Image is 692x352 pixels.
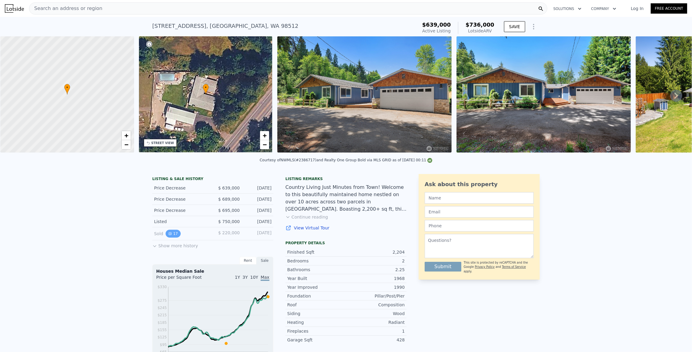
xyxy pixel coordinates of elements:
[64,84,70,94] div: •
[122,131,131,140] a: Zoom in
[160,343,167,347] tspan: $95
[346,293,405,299] div: Pillar/Post/Pier
[287,319,346,325] div: Heating
[346,302,405,308] div: Composition
[285,241,407,245] div: Property details
[651,3,687,14] a: Free Account
[285,176,407,181] div: Listing remarks
[245,230,272,238] div: [DATE]
[263,141,267,148] span: −
[218,230,240,235] span: $ 220,000
[346,249,405,255] div: 2,204
[203,85,209,90] span: •
[287,258,346,264] div: Bedrooms
[287,284,346,290] div: Year Improved
[464,261,534,274] div: This site is protected by reCAPTCHA and the Google and apply.
[157,298,167,303] tspan: $275
[425,262,461,271] button: Submit
[287,249,346,255] div: Finished Sqft
[422,21,451,28] span: $639,000
[122,140,131,149] a: Zoom out
[475,265,495,268] a: Privacy Policy
[245,219,272,225] div: [DATE]
[154,219,208,225] div: Listed
[124,141,128,148] span: −
[425,192,534,204] input: Name
[157,313,167,317] tspan: $215
[263,132,267,139] span: +
[586,3,621,14] button: Company
[157,321,167,325] tspan: $185
[166,230,180,238] button: View historical data
[218,208,240,213] span: $ 695,000
[285,225,407,231] a: View Virtual Tour
[346,319,405,325] div: Radiant
[287,311,346,317] div: Siding
[156,274,213,284] div: Price per Square Foot
[425,206,534,218] input: Email
[245,185,272,191] div: [DATE]
[261,275,269,281] span: Max
[277,36,452,153] img: Sale: 149629416 Parcel: 97165462
[260,140,269,149] a: Zoom out
[218,197,240,202] span: $ 689,000
[346,267,405,273] div: 2.25
[346,284,405,290] div: 1990
[157,285,167,289] tspan: $330
[425,220,534,232] input: Phone
[504,21,525,32] button: SAVE
[154,185,208,191] div: Price Decrease
[528,21,540,33] button: Show Options
[124,132,128,139] span: +
[422,28,451,33] span: Active Listing
[287,293,346,299] div: Foundation
[152,22,298,30] div: [STREET_ADDRESS] , [GEOGRAPHIC_DATA] , WA 98512
[242,275,248,280] span: 3Y
[250,275,258,280] span: 10Y
[287,275,346,281] div: Year Built
[285,184,407,213] div: Country Living Just Minutes from Town! Welcome to this beautifully maintained home nestled on ove...
[287,267,346,273] div: Bathrooms
[287,337,346,343] div: Garage Sqft
[427,158,432,163] img: NWMLS Logo
[346,311,405,317] div: Wood
[157,306,167,310] tspan: $245
[466,21,494,28] span: $736,000
[152,240,198,249] button: Show more history
[154,230,208,238] div: Sold
[549,3,586,14] button: Solutions
[218,219,240,224] span: $ 750,000
[245,196,272,202] div: [DATE]
[157,328,167,332] tspan: $155
[64,85,70,90] span: •
[235,275,240,280] span: 1Y
[285,214,328,220] button: Continue reading
[346,337,405,343] div: 428
[346,275,405,281] div: 1968
[239,257,256,265] div: Rent
[203,84,209,94] div: •
[456,36,631,153] img: Sale: 149629416 Parcel: 97165462
[29,5,102,12] span: Search an address or region
[346,258,405,264] div: 2
[346,328,405,334] div: 1
[260,131,269,140] a: Zoom in
[151,141,174,145] div: STREET VIEW
[287,328,346,334] div: Fireplaces
[245,207,272,213] div: [DATE]
[425,180,534,189] div: Ask about this property
[157,335,167,340] tspan: $125
[260,158,432,162] div: Courtesy of NWMLS (#2386717) and Realty One Group Bold via MLS GRID as of [DATE] 00:11
[154,196,208,202] div: Price Decrease
[154,207,208,213] div: Price Decrease
[624,5,651,12] a: Log In
[152,176,273,183] div: LISTING & SALE HISTORY
[287,302,346,308] div: Roof
[466,28,494,34] div: Lotside ARV
[218,186,240,190] span: $ 639,000
[156,268,269,274] div: Houses Median Sale
[5,4,24,13] img: Lotside
[256,257,273,265] div: Sale
[502,265,526,268] a: Terms of Service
